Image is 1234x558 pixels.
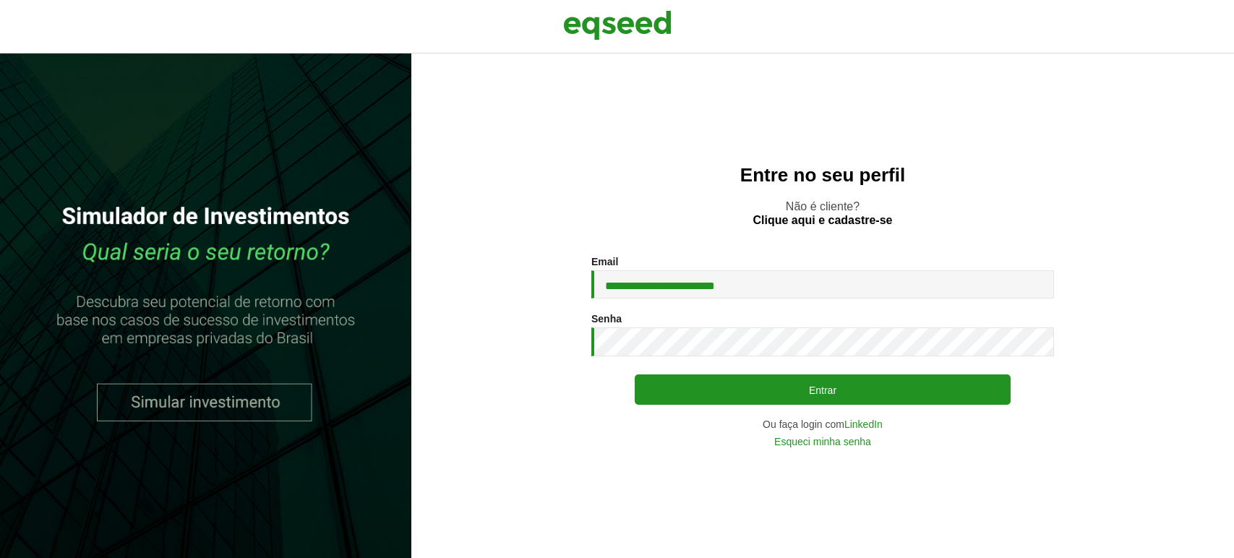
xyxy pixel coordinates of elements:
a: Esqueci minha senha [774,437,871,447]
label: Senha [591,314,622,324]
p: Não é cliente? [440,199,1205,227]
label: Email [591,257,618,267]
div: Ou faça login com [591,419,1054,429]
img: EqSeed Logo [563,7,672,43]
button: Entrar [635,374,1011,405]
a: Clique aqui e cadastre-se [753,215,893,226]
a: LinkedIn [844,419,883,429]
h2: Entre no seu perfil [440,165,1205,186]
